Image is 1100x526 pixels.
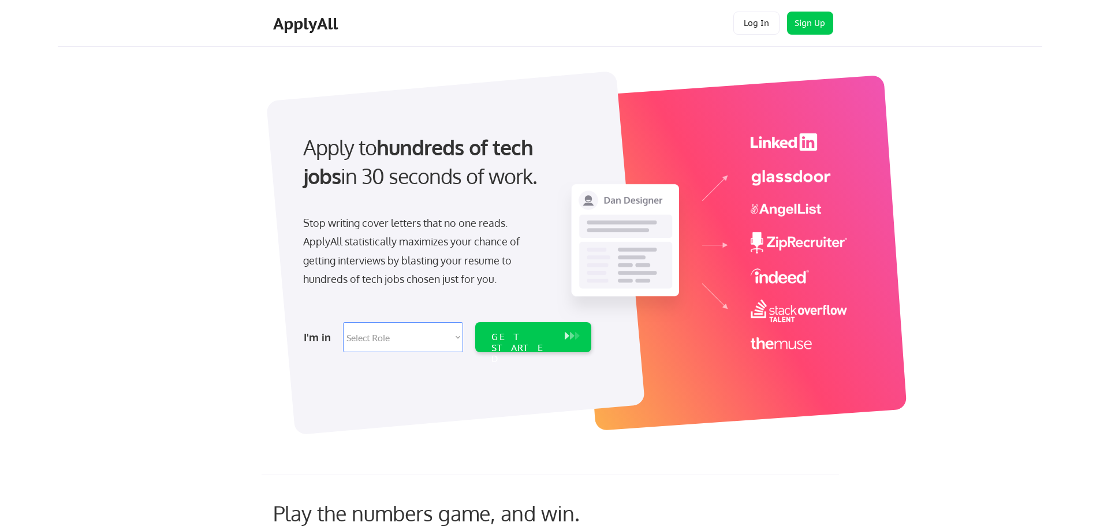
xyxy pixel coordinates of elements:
[273,14,341,33] div: ApplyAll
[303,134,538,189] strong: hundreds of tech jobs
[733,12,780,35] button: Log In
[787,12,833,35] button: Sign Up
[273,501,631,525] div: Play the numbers game, and win.
[303,214,540,289] div: Stop writing cover letters that no one reads. ApplyAll statistically maximizes your chance of get...
[304,328,336,346] div: I'm in
[491,331,553,365] div: GET STARTED
[303,133,587,191] div: Apply to in 30 seconds of work.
